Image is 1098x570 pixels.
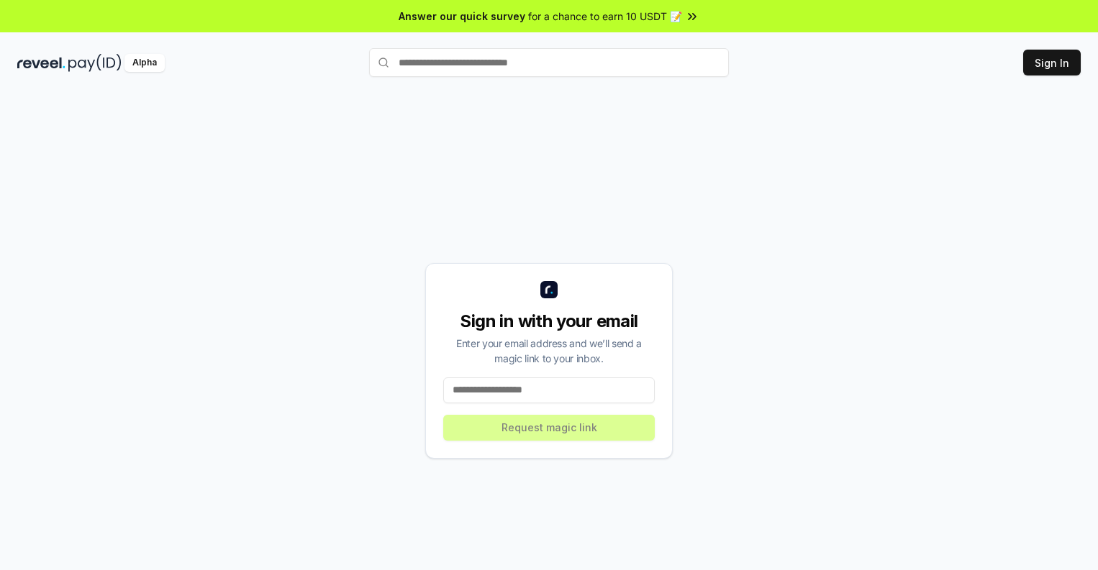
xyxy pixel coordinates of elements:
[443,336,655,366] div: Enter your email address and we’ll send a magic link to your inbox.
[443,310,655,333] div: Sign in with your email
[68,54,122,72] img: pay_id
[1023,50,1081,75] button: Sign In
[540,281,558,298] img: logo_small
[528,9,682,24] span: for a chance to earn 10 USDT 📝
[399,9,525,24] span: Answer our quick survey
[124,54,165,72] div: Alpha
[17,54,65,72] img: reveel_dark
